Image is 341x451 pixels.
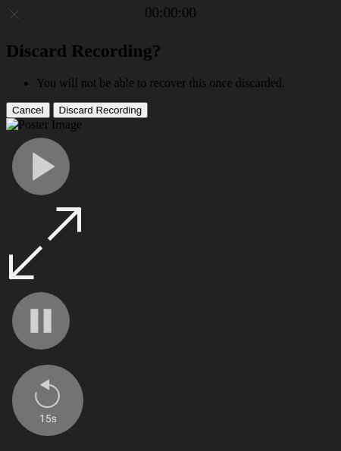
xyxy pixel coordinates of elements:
a: 00:00:00 [145,5,196,21]
button: Discard Recording [53,102,149,118]
img: Poster Image [6,118,82,132]
h2: Discard Recording? [6,41,335,61]
button: Cancel [6,102,50,118]
li: You will not be able to recover this once discarded. [36,76,335,90]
